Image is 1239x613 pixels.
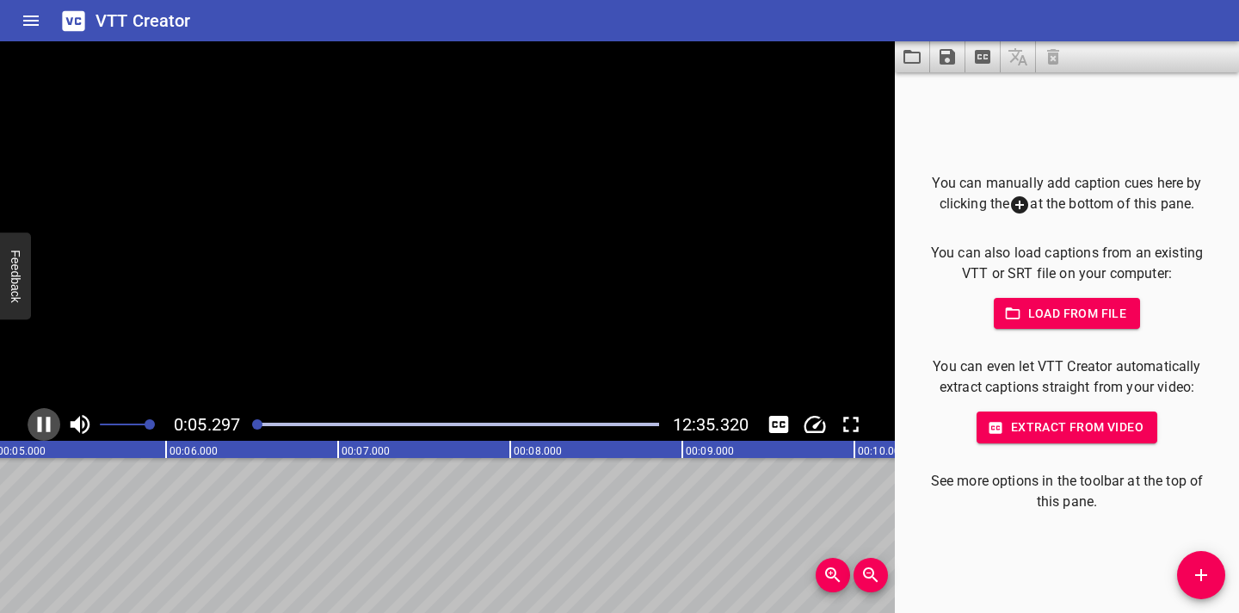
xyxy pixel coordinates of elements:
[1008,303,1127,325] span: Load from file
[990,417,1143,438] span: Extract from video
[64,408,96,441] button: Toggle mute
[854,558,888,592] button: Zoom Out
[514,445,562,457] text: 00:08.000
[858,445,906,457] text: 00:10.000
[835,408,867,441] button: Toggle fullscreen
[965,41,1001,72] button: Extract captions from video
[762,408,795,441] button: Toggle captions
[937,46,958,67] svg: Save captions to file
[1177,551,1225,599] button: Add Cue
[977,412,1157,443] button: Extract from video
[170,445,218,457] text: 00:06.000
[96,7,191,34] h6: VTT Creator
[895,41,930,72] button: Load captions from file
[922,471,1211,512] p: See more options in the toolbar at the top of this pane.
[145,419,155,430] span: Set video volume
[994,298,1141,330] button: Load from file
[254,423,658,426] div: Play progress
[1001,41,1036,72] span: Add some captions below, then you can translate them.
[762,408,795,441] div: Hide/Show Captions
[816,558,850,592] button: Zoom In
[930,41,965,72] button: Save captions to file
[798,408,831,441] button: Change Playback Speed
[342,445,390,457] text: 00:07.000
[686,445,734,457] text: 00:09.000
[28,408,60,441] button: Play/Pause
[902,46,922,67] svg: Load captions from file
[922,173,1211,215] p: You can manually add caption cues here by clicking the at the bottom of this pane.
[922,243,1211,284] p: You can also load captions from an existing VTT or SRT file on your computer:
[174,414,240,435] span: Current Time
[673,414,749,435] span: Video Duration
[922,356,1211,398] p: You can even let VTT Creator automatically extract captions straight from your video:
[798,408,831,441] div: Playback Speed
[972,46,993,67] svg: Extract captions from video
